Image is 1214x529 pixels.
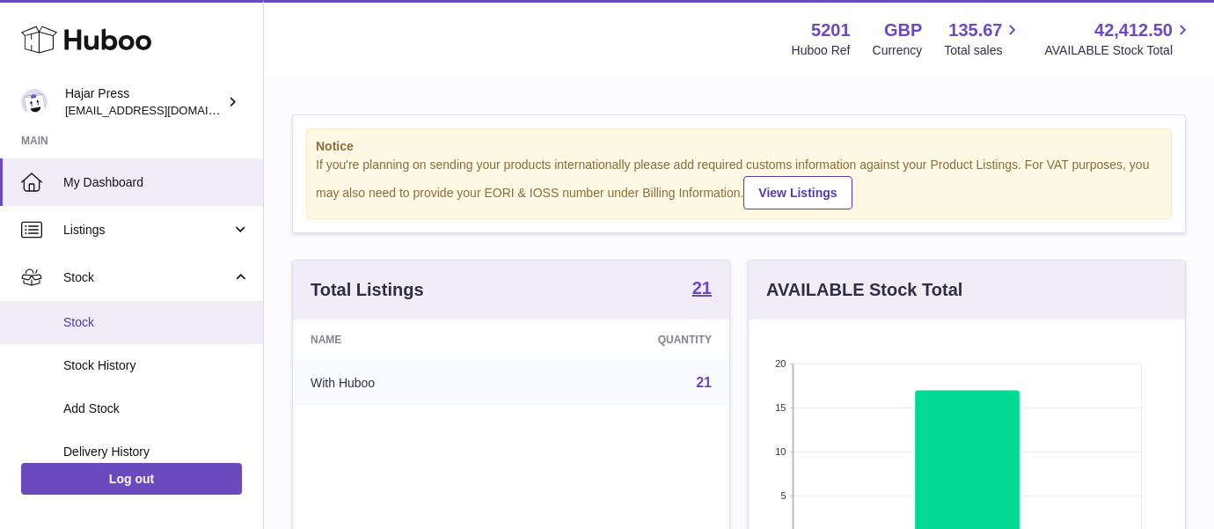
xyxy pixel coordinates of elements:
a: Log out [21,463,242,495]
a: View Listings [743,176,852,209]
span: Stock [63,314,250,331]
span: AVAILABLE Stock Total [1044,42,1193,59]
h3: Total Listings [311,278,424,302]
span: Listings [63,222,231,239]
strong: 5201 [811,18,851,42]
div: If you're planning on sending your products internationally please add required customs informati... [316,157,1162,209]
strong: 21 [692,279,712,297]
text: 20 [775,358,786,369]
span: Add Stock [63,400,250,417]
span: Delivery History [63,444,250,460]
a: 21 [692,279,712,300]
a: 135.67 Total sales [944,18,1022,59]
span: 135.67 [948,18,1002,42]
th: Name [293,320,523,360]
strong: Notice [316,138,1162,155]
div: Currency [873,42,923,59]
div: Huboo Ref [792,42,851,59]
td: With Huboo [293,360,523,406]
img: editorial@hajarpress.com [21,89,48,115]
span: [EMAIL_ADDRESS][DOMAIN_NAME] [65,103,259,117]
text: 10 [775,446,786,457]
text: 5 [780,490,786,501]
div: Hajar Press [65,85,223,119]
h3: AVAILABLE Stock Total [766,278,962,302]
a: 42,412.50 AVAILABLE Stock Total [1044,18,1193,59]
span: Stock [63,269,231,286]
text: 15 [775,402,786,413]
span: Stock History [63,357,250,374]
span: 42,412.50 [1094,18,1173,42]
strong: GBP [884,18,922,42]
span: Total sales [944,42,1022,59]
span: My Dashboard [63,174,250,191]
a: 21 [696,375,712,390]
th: Quantity [523,320,729,360]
